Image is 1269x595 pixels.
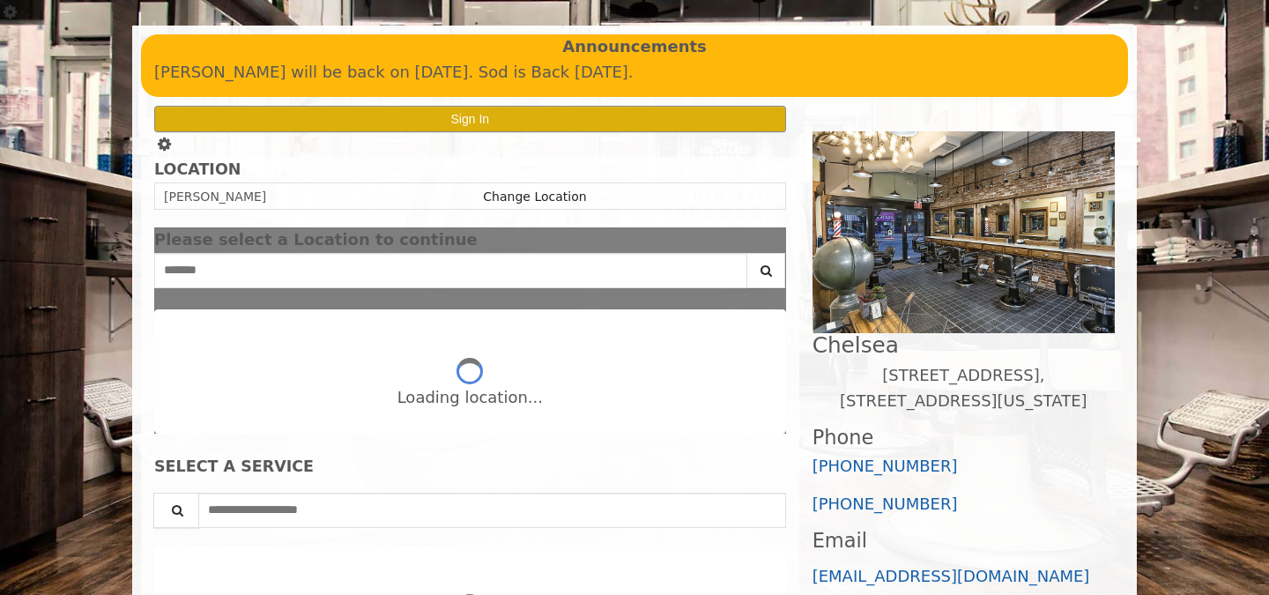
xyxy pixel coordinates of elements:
h2: Chelsea [813,333,1115,357]
span: [PERSON_NAME] [164,190,266,204]
h3: Email [813,530,1115,552]
a: [PHONE_NUMBER] [813,457,958,475]
span: Please select a Location to continue [154,230,478,249]
div: SELECT A SERVICE [154,458,786,475]
div: Center Select [154,253,786,297]
a: Change Location [483,190,586,204]
a: [PHONE_NUMBER] [813,495,958,513]
button: Service Search [153,493,199,528]
p: [PERSON_NAME] will be back on [DATE]. Sod is Back [DATE]. [154,60,1115,86]
p: [STREET_ADDRESS],[STREET_ADDRESS][US_STATE] [813,363,1115,414]
div: Loading location... [397,385,543,411]
a: [EMAIL_ADDRESS][DOMAIN_NAME] [813,567,1090,585]
button: close dialog [760,234,786,246]
h3: Phone [813,427,1115,449]
input: Search Center [154,253,747,288]
i: Search button [756,264,776,277]
button: Sign In [154,106,786,131]
b: Announcements [562,34,707,60]
b: LOCATION [154,160,241,178]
